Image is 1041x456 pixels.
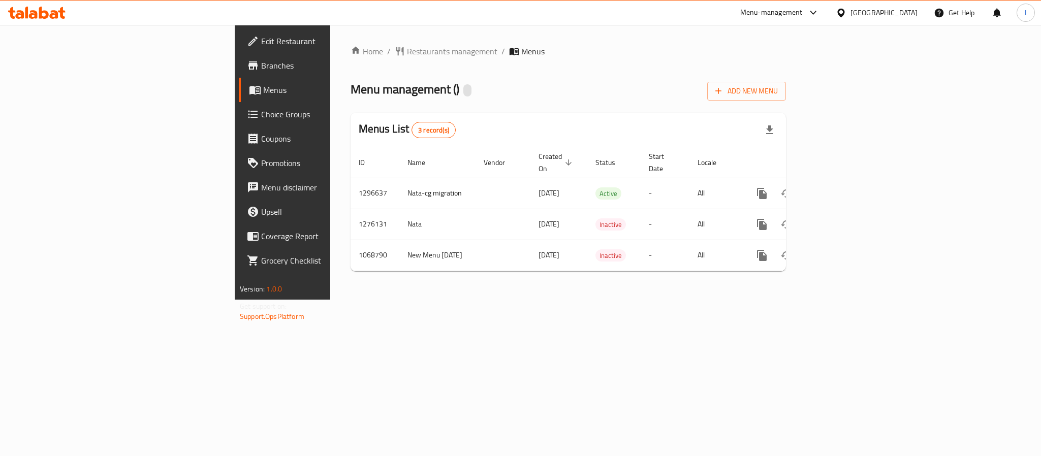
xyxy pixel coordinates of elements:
[521,45,545,57] span: Menus
[261,133,400,145] span: Coupons
[407,156,438,169] span: Name
[351,78,459,101] span: Menu management ( )
[266,282,282,296] span: 1.0.0
[649,150,677,175] span: Start Date
[539,217,559,231] span: [DATE]
[758,118,782,142] div: Export file
[774,212,799,237] button: Change Status
[750,212,774,237] button: more
[641,240,689,271] td: -
[689,240,742,271] td: All
[239,175,408,200] a: Menu disclaimer
[399,178,476,209] td: Nata-cg migration
[261,206,400,218] span: Upsell
[641,209,689,240] td: -
[539,186,559,200] span: [DATE]
[261,35,400,47] span: Edit Restaurant
[715,85,778,97] span: Add New Menu
[707,82,786,101] button: Add New Menu
[261,230,400,242] span: Coverage Report
[239,102,408,126] a: Choice Groups
[239,248,408,273] a: Grocery Checklist
[359,156,378,169] span: ID
[595,218,626,231] div: Inactive
[399,209,476,240] td: Nata
[412,125,455,135] span: 3 record(s)
[399,240,476,271] td: New Menu [DATE]
[774,243,799,268] button: Change Status
[1025,7,1026,18] span: I
[240,300,287,313] span: Get support on:
[261,108,400,120] span: Choice Groups
[595,188,621,200] span: Active
[351,147,856,271] table: enhanced table
[484,156,518,169] span: Vendor
[239,29,408,53] a: Edit Restaurant
[239,200,408,224] a: Upsell
[740,7,803,19] div: Menu-management
[263,84,400,96] span: Menus
[742,147,856,178] th: Actions
[539,248,559,262] span: [DATE]
[750,243,774,268] button: more
[698,156,730,169] span: Locale
[239,53,408,78] a: Branches
[240,282,265,296] span: Version:
[595,219,626,231] span: Inactive
[595,249,626,262] div: Inactive
[595,156,628,169] span: Status
[351,45,786,57] nav: breadcrumb
[407,45,497,57] span: Restaurants management
[595,250,626,262] span: Inactive
[539,150,575,175] span: Created On
[395,45,497,57] a: Restaurants management
[239,224,408,248] a: Coverage Report
[689,178,742,209] td: All
[501,45,505,57] li: /
[359,121,456,138] h2: Menus List
[641,178,689,209] td: -
[239,78,408,102] a: Menus
[774,181,799,206] button: Change Status
[689,209,742,240] td: All
[595,187,621,200] div: Active
[239,151,408,175] a: Promotions
[240,310,304,323] a: Support.OpsPlatform
[261,254,400,267] span: Grocery Checklist
[850,7,918,18] div: [GEOGRAPHIC_DATA]
[261,181,400,193] span: Menu disclaimer
[261,59,400,72] span: Branches
[261,157,400,169] span: Promotions
[412,122,456,138] div: Total records count
[239,126,408,151] a: Coupons
[750,181,774,206] button: more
